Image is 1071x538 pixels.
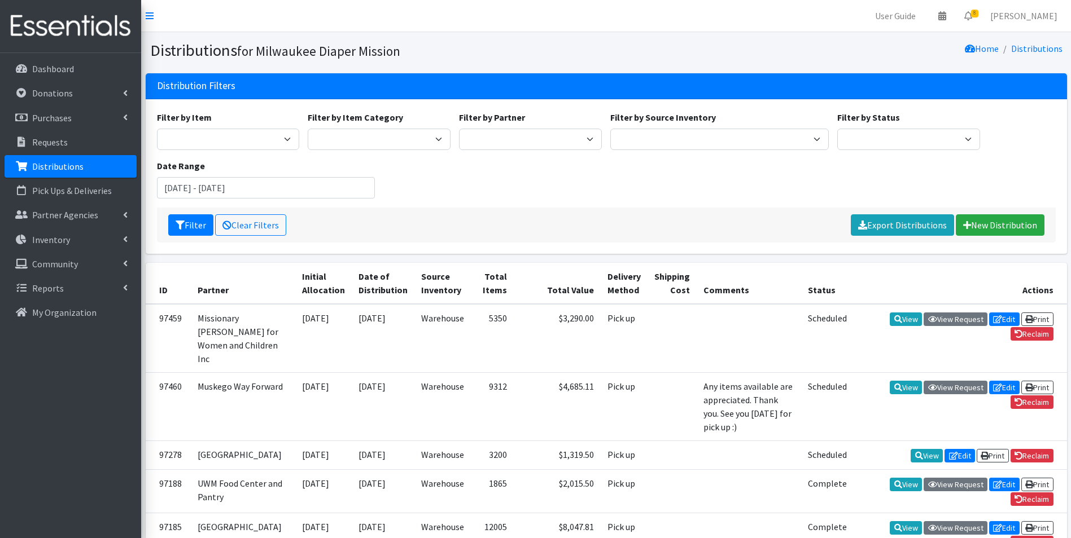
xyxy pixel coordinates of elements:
td: 97188 [146,469,191,513]
td: Pick up [601,469,648,513]
a: View [911,449,943,462]
p: Inventory [32,234,70,245]
a: Edit [989,521,1020,535]
td: Pick up [601,372,648,440]
a: Home [965,43,999,54]
th: Date of Distribution [352,263,414,304]
td: $4,685.11 [514,372,601,440]
td: Warehouse [414,469,471,513]
img: HumanEssentials [5,7,137,45]
a: View Request [924,478,987,491]
th: Actions [854,263,1067,304]
a: Edit [989,478,1020,491]
a: Reclaim [1011,327,1053,341]
a: Reclaim [1011,492,1053,506]
a: View [890,521,922,535]
a: View [890,312,922,326]
a: Print [1021,521,1053,535]
td: Pick up [601,440,648,469]
a: User Guide [866,5,925,27]
a: View Request [924,521,987,535]
td: Warehouse [414,304,471,373]
p: Reports [32,283,64,294]
h1: Distributions [150,41,602,60]
a: Print [977,449,1009,462]
th: Initial Allocation [295,263,352,304]
a: Requests [5,131,137,153]
a: View [890,478,922,491]
a: Reclaim [1011,449,1053,462]
a: Distributions [1011,43,1063,54]
a: Edit [989,312,1020,326]
td: Missionary [PERSON_NAME] for Women and Children Inc [191,304,295,373]
p: Donations [32,87,73,99]
td: Muskego Way Forward [191,372,295,440]
td: [GEOGRAPHIC_DATA] [191,440,295,469]
td: [DATE] [295,372,352,440]
a: Export Distributions [851,214,954,236]
th: Total Value [514,263,601,304]
td: Scheduled [801,304,854,373]
label: Filter by Status [837,111,900,124]
p: Community [32,258,78,270]
td: Complete [801,469,854,513]
th: Status [801,263,854,304]
button: Filter [168,214,213,236]
td: Scheduled [801,372,854,440]
label: Filter by Item [157,111,212,124]
a: Print [1021,478,1053,491]
p: Purchases [32,112,72,124]
input: January 1, 2011 - December 31, 2011 [157,177,375,199]
a: Pick Ups & Deliveries [5,179,137,202]
label: Filter by Partner [459,111,525,124]
p: Distributions [32,161,84,172]
a: Donations [5,82,137,104]
td: Pick up [601,304,648,373]
td: 1865 [471,469,514,513]
a: View Request [924,312,987,326]
a: Edit [945,449,975,462]
a: Dashboard [5,58,137,80]
td: Warehouse [414,440,471,469]
th: Delivery Method [601,263,648,304]
th: Partner [191,263,295,304]
p: Pick Ups & Deliveries [32,185,112,196]
td: Any items available are appreciated. Thank you. See you [DATE] for pick up :) [697,372,801,440]
a: Purchases [5,107,137,129]
td: [DATE] [352,372,414,440]
a: [PERSON_NAME] [981,5,1066,27]
td: [DATE] [352,469,414,513]
p: My Organization [32,307,97,318]
p: Requests [32,136,68,148]
p: Partner Agencies [32,209,98,221]
td: [DATE] [295,469,352,513]
td: 97459 [146,304,191,373]
a: Clear Filters [215,214,286,236]
th: Source Inventory [414,263,471,304]
td: 97460 [146,372,191,440]
a: Print [1021,312,1053,326]
th: Total Items [471,263,514,304]
a: Partner Agencies [5,204,137,226]
th: ID [146,263,191,304]
a: View [890,381,922,394]
span: 8 [971,10,978,17]
h3: Distribution Filters [157,80,235,92]
td: [DATE] [295,304,352,373]
th: Shipping Cost [648,263,697,304]
a: Inventory [5,228,137,251]
td: 9312 [471,372,514,440]
a: New Distribution [956,214,1044,236]
a: View Request [924,381,987,394]
label: Date Range [157,159,205,173]
small: for Milwaukee Diaper Mission [237,43,400,59]
p: Dashboard [32,63,74,74]
label: Filter by Item Category [308,111,403,124]
td: UWM Food Center and Pantry [191,469,295,513]
td: 3200 [471,440,514,469]
a: Print [1021,381,1053,394]
td: $1,319.50 [514,440,601,469]
td: $3,290.00 [514,304,601,373]
a: Reclaim [1011,395,1053,409]
a: My Organization [5,301,137,324]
